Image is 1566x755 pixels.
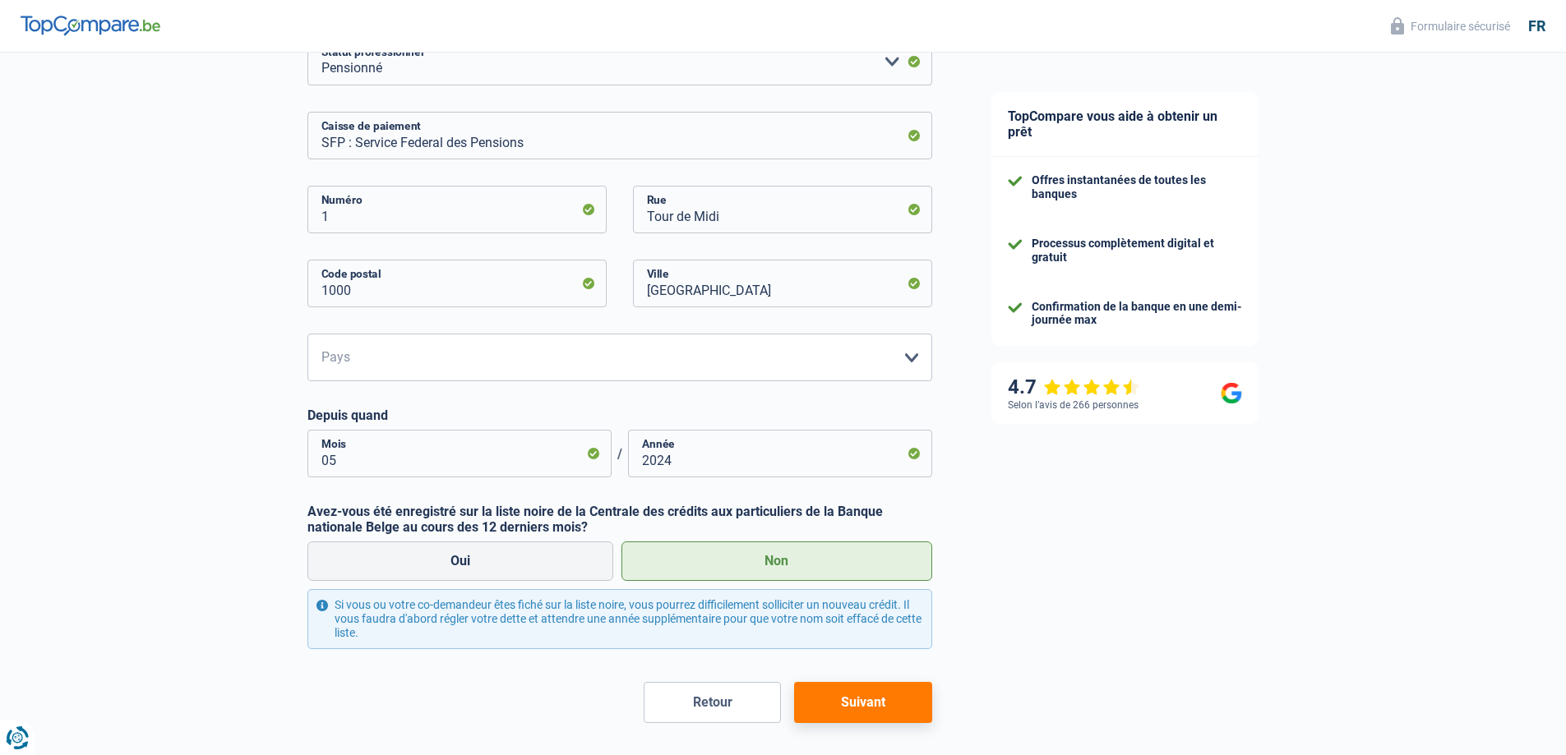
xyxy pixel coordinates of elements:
[307,504,932,535] label: Avez-vous été enregistré sur la liste noire de la Centrale des crédits aux particuliers de la Ban...
[644,682,781,723] button: Retour
[1032,173,1242,201] div: Offres instantanées de toutes les banques
[1008,375,1140,399] div: 4.7
[1032,300,1242,328] div: Confirmation de la banque en une demi-journée max
[307,541,614,581] label: Oui
[621,541,932,581] label: Non
[307,407,932,423] label: Depuis quand
[1032,237,1242,265] div: Processus complètement digital et gratuit
[612,446,628,462] span: /
[307,430,612,477] input: MM
[628,430,932,477] input: AAAA
[1008,399,1139,411] div: Selon l’avis de 266 personnes
[307,589,932,648] div: Si vous ou votre co-demandeur êtes fiché sur la liste noire, vous pourrez difficilement sollicite...
[4,517,5,518] img: Advertisement
[1528,17,1545,35] div: fr
[794,682,931,723] button: Suivant
[21,16,160,35] img: TopCompare Logo
[991,92,1259,157] div: TopCompare vous aide à obtenir un prêt
[1381,12,1520,39] button: Formulaire sécurisé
